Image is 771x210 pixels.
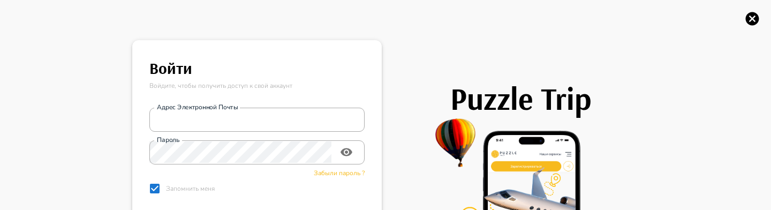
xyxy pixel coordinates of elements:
[403,80,639,117] h1: Puzzle Trip
[314,169,365,177] span: Забыли пароль ?
[157,136,180,145] label: Пароль
[336,141,357,163] button: toggle password visibility
[149,81,365,91] p: Войдите, чтобы получить доступ к свой аккаунт
[157,103,238,112] label: Адрес электронной почты
[166,184,215,193] p: Запомнить меня
[149,55,365,81] h6: Войти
